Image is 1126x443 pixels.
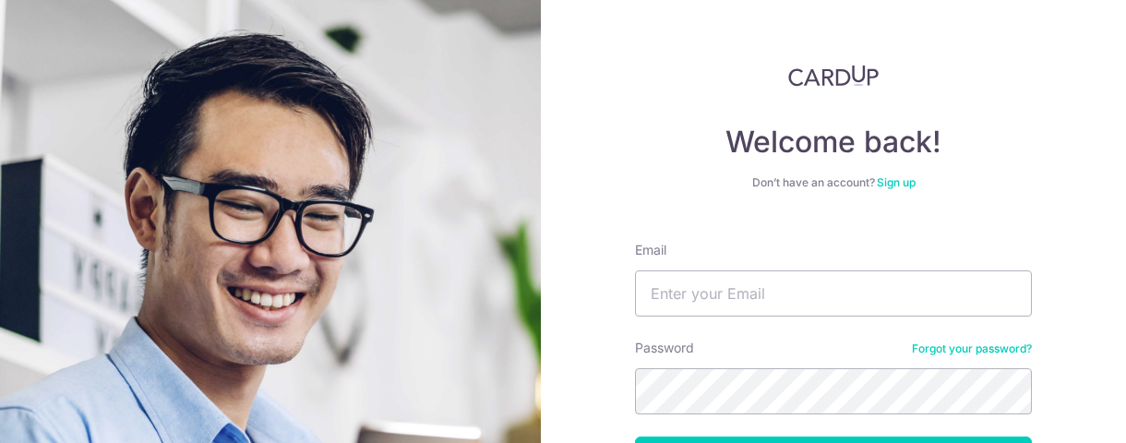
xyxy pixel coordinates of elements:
[635,175,1032,190] div: Don’t have an account?
[877,175,916,189] a: Sign up
[635,241,666,259] label: Email
[635,339,694,357] label: Password
[635,124,1032,161] h4: Welcome back!
[635,270,1032,317] input: Enter your Email
[912,341,1032,356] a: Forgot your password?
[788,65,879,87] img: CardUp Logo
